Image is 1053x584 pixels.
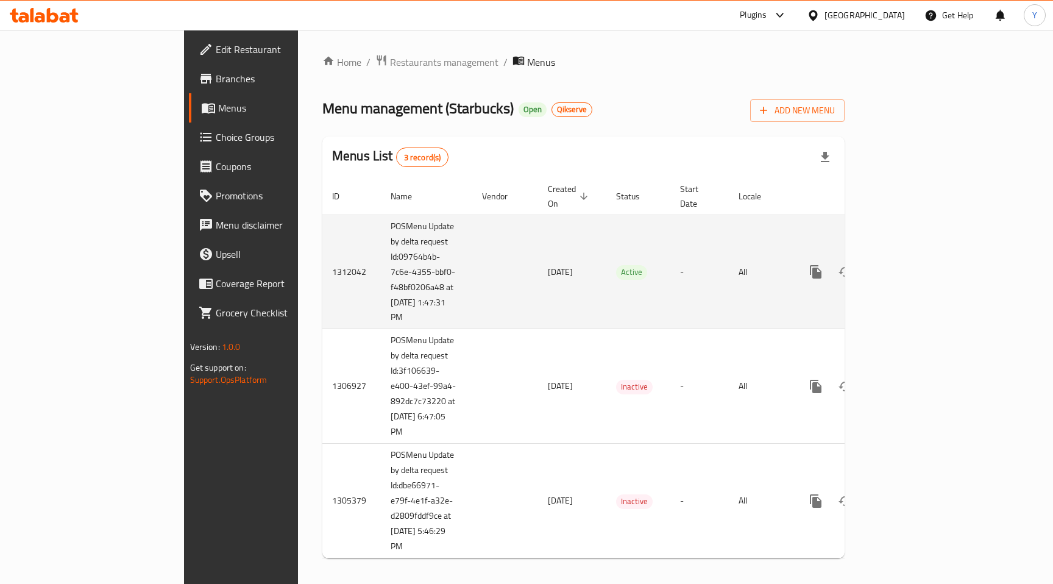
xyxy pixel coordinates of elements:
a: Edit Restaurant [189,35,360,64]
a: Coupons [189,152,360,181]
span: Y [1032,9,1037,22]
th: Actions [792,178,928,215]
div: Total records count [396,148,449,167]
span: Branches [216,71,350,86]
td: All [729,444,792,558]
span: 1.0.0 [222,339,241,355]
span: Status [616,189,656,204]
div: Plugins [740,8,767,23]
span: Promotions [216,188,350,203]
div: Export file [810,143,840,172]
td: POSMenu Update by delta request Id:3f106639-e400-43ef-99a4-892dc7c73220 at [DATE] 6:47:05 PM [381,329,472,444]
button: Add New Menu [750,99,845,122]
a: Menus [189,93,360,123]
span: Active [616,265,647,279]
span: Created On [548,182,592,211]
button: Change Status [831,372,860,401]
span: Grocery Checklist [216,305,350,320]
span: Menus [218,101,350,115]
span: Get support on: [190,360,246,376]
td: All [729,329,792,444]
button: more [801,486,831,516]
span: ID [332,189,355,204]
td: - [670,444,729,558]
span: Edit Restaurant [216,42,350,57]
nav: breadcrumb [322,54,845,70]
a: Grocery Checklist [189,298,360,327]
span: Start Date [680,182,714,211]
h2: Menus List [332,147,448,167]
span: Vendor [482,189,523,204]
span: Upsell [216,247,350,262]
span: [DATE] [548,378,573,394]
span: [DATE] [548,264,573,280]
button: more [801,257,831,287]
table: enhanced table [322,178,928,559]
button: Change Status [831,257,860,287]
button: more [801,372,831,401]
span: Add New Menu [760,103,835,118]
span: Inactive [616,380,653,394]
span: Restaurants management [390,55,498,69]
a: Support.OpsPlatform [190,372,268,388]
span: Qikserve [552,104,592,115]
span: 3 record(s) [397,152,448,163]
span: Inactive [616,494,653,508]
span: Coupons [216,159,350,174]
div: Inactive [616,494,653,509]
div: [GEOGRAPHIC_DATA] [824,9,905,22]
button: Change Status [831,486,860,516]
span: [DATE] [548,493,573,508]
span: Coverage Report [216,276,350,291]
a: Branches [189,64,360,93]
td: - [670,329,729,444]
a: Choice Groups [189,123,360,152]
div: Open [519,102,547,117]
a: Coverage Report [189,269,360,298]
li: / [366,55,370,69]
span: Locale [739,189,777,204]
span: Open [519,104,547,115]
span: Version: [190,339,220,355]
span: Menus [527,55,555,69]
td: All [729,215,792,329]
span: Name [391,189,428,204]
a: Restaurants management [375,54,498,70]
td: POSMenu Update by delta request Id:09764b4b-7c6e-4355-bbf0-f48bf0206a48 at [DATE] 1:47:31 PM [381,215,472,329]
a: Promotions [189,181,360,210]
li: / [503,55,508,69]
td: - [670,215,729,329]
td: POSMenu Update by delta request Id:dbe66971-e79f-4e1f-a32e-d2809fddf9ce at [DATE] 5:46:29 PM [381,444,472,558]
span: Choice Groups [216,130,350,144]
span: Menu disclaimer [216,218,350,232]
a: Menu disclaimer [189,210,360,240]
span: Menu management ( Starbucks ) [322,94,514,122]
div: Active [616,265,647,280]
a: Upsell [189,240,360,269]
